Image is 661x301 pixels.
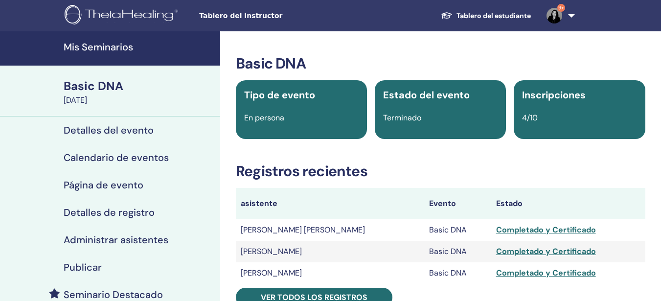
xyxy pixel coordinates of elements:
div: Completado y Certificado [496,267,640,279]
div: Completado y Certificado [496,246,640,257]
span: Terminado [383,113,421,123]
th: Evento [424,188,491,219]
a: Tablero del estudiante [433,7,539,25]
div: [DATE] [64,94,214,106]
h4: Publicar [64,261,102,273]
th: asistente [236,188,424,219]
h4: Mis Seminarios [64,41,214,53]
span: 4/10 [522,113,538,123]
h3: Registros recientes [236,162,645,180]
td: [PERSON_NAME] [236,262,424,284]
h4: Detalles del evento [64,124,154,136]
td: Basic DNA [424,219,491,241]
h3: Basic DNA [236,55,645,72]
span: Tablero del instructor [199,11,346,21]
th: Estado [491,188,645,219]
span: Estado del evento [383,89,470,101]
span: Inscripciones [522,89,586,101]
h4: Administrar asistentes [64,234,168,246]
img: logo.png [65,5,182,27]
img: graduation-cap-white.svg [441,11,453,20]
h4: Calendario de eventos [64,152,169,163]
h4: Seminario Destacado [64,289,163,301]
div: Basic DNA [64,78,214,94]
a: Basic DNA[DATE] [58,78,220,106]
td: Basic DNA [424,241,491,262]
div: Completado y Certificado [496,224,640,236]
span: 9+ [557,4,565,12]
img: default.jpg [547,8,562,23]
td: [PERSON_NAME] [236,241,424,262]
h4: Página de evento [64,179,143,191]
span: Tipo de evento [244,89,315,101]
span: En persona [244,113,284,123]
td: [PERSON_NAME] [PERSON_NAME] [236,219,424,241]
td: Basic DNA [424,262,491,284]
h4: Detalles de registro [64,207,155,218]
